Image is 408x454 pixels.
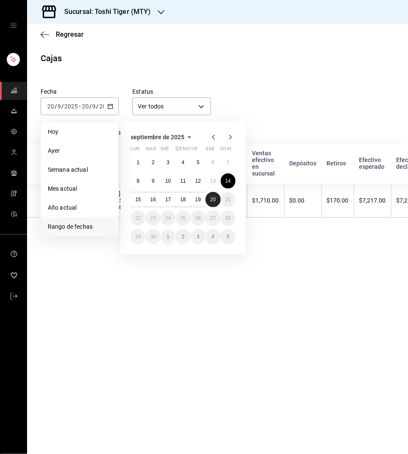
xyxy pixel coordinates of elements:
[225,215,231,221] abbr: 28 de septiembre de 2025
[89,103,92,110] span: /
[145,155,160,170] button: 2 de septiembre de 2025
[145,211,160,226] button: 23 de septiembre de 2025
[359,197,386,204] div: $7,217.00
[191,155,205,170] button: 5 de septiembre de 2025
[225,178,231,184] abbr: 14 de septiembre de 2025
[210,215,216,221] abbr: 27 de septiembre de 2025
[175,192,190,207] button: 18 de septiembre de 2025
[82,103,89,110] input: --
[41,89,119,95] label: Fecha
[205,192,220,207] button: 20 de septiembre de 2025
[99,103,113,110] input: ----
[191,229,205,244] button: 3 de octubre de 2025
[56,30,84,38] span: Regresar
[191,173,205,189] button: 12 de septiembre de 2025
[221,146,231,155] abbr: domingo
[205,155,220,170] button: 6 de septiembre de 2025
[145,173,160,189] button: 9 de septiembre de 2025
[161,146,169,155] abbr: miércoles
[161,155,175,170] button: 3 de septiembre de 2025
[150,197,156,203] abbr: 16 de septiembre de 2025
[205,211,220,226] button: 27 de septiembre de 2025
[221,155,235,170] button: 7 de septiembre de 2025
[48,222,112,231] span: Rango de fechas
[227,159,230,165] abbr: 7 de septiembre de 2025
[195,178,201,184] abbr: 12 de septiembre de 2025
[221,192,235,207] button: 21 de septiembre de 2025
[48,184,112,193] span: Mes actual
[96,103,99,110] span: /
[79,103,81,110] span: -
[41,52,62,65] div: Cajas
[64,103,78,110] input: ----
[290,197,316,204] div: $0.00
[47,103,55,110] input: --
[210,197,216,203] abbr: 20 de septiembre de 2025
[135,215,141,221] abbr: 22 de septiembre de 2025
[132,97,211,115] div: Ver todos
[145,229,160,244] button: 30 de septiembre de 2025
[131,173,145,189] button: 8 de septiembre de 2025
[195,215,201,221] abbr: 26 de septiembre de 2025
[131,132,194,142] button: septiembre de 2025
[152,178,155,184] abbr: 9 de septiembre de 2025
[161,192,175,207] button: 17 de septiembre de 2025
[137,178,140,184] abbr: 8 de septiembre de 2025
[41,30,84,38] button: Regresar
[175,155,190,170] button: 4 de septiembre de 2025
[327,197,349,204] div: $170.00
[175,146,225,155] abbr: jueves
[359,157,386,170] div: Efectivo esperado
[152,159,155,165] abbr: 2 de septiembre de 2025
[175,173,190,189] button: 11 de septiembre de 2025
[145,192,160,207] button: 16 de septiembre de 2025
[205,173,220,189] button: 13 de septiembre de 2025
[131,211,145,226] button: 22 de septiembre de 2025
[92,103,96,110] input: --
[150,215,156,221] abbr: 23 de septiembre de 2025
[165,178,171,184] abbr: 10 de septiembre de 2025
[289,160,316,167] div: Depósitos
[182,234,185,240] abbr: 2 de octubre de 2025
[131,134,184,141] span: septiembre de 2025
[137,159,140,165] abbr: 1 de septiembre de 2025
[132,89,211,95] label: Estatus
[182,159,185,165] abbr: 4 de septiembre de 2025
[180,178,186,184] abbr: 11 de septiembre de 2025
[211,159,214,165] abbr: 6 de septiembre de 2025
[161,229,175,244] button: 1 de octubre de 2025
[165,215,171,221] abbr: 24 de septiembre de 2025
[195,197,201,203] abbr: 19 de septiembre de 2025
[48,203,112,212] span: Año actual
[211,234,214,240] abbr: 4 de octubre de 2025
[221,229,235,244] button: 5 de octubre de 2025
[210,178,216,184] abbr: 13 de septiembre de 2025
[48,146,112,155] span: Ayer
[150,234,156,240] abbr: 30 de septiembre de 2025
[48,127,112,136] span: Hoy
[191,146,197,155] abbr: viernes
[161,173,175,189] button: 10 de septiembre de 2025
[197,234,200,240] abbr: 3 de octubre de 2025
[167,234,170,240] abbr: 1 de octubre de 2025
[197,159,200,165] abbr: 5 de septiembre de 2025
[131,146,140,155] abbr: lunes
[227,234,230,240] abbr: 5 de octubre de 2025
[205,229,220,244] button: 4 de octubre de 2025
[161,211,175,226] button: 24 de septiembre de 2025
[191,192,205,207] button: 19 de septiembre de 2025
[58,7,151,17] h3: Sucursal: Toshi Tiger (MTY)
[135,197,141,203] abbr: 15 de septiembre de 2025
[205,146,214,155] abbr: sábado
[180,215,186,221] abbr: 25 de septiembre de 2025
[61,103,64,110] span: /
[57,103,61,110] input: --
[131,229,145,244] button: 29 de septiembre de 2025
[175,229,190,244] button: 2 de octubre de 2025
[131,155,145,170] button: 1 de septiembre de 2025
[48,165,112,174] span: Semana actual
[10,22,17,29] button: open drawer
[180,197,186,203] abbr: 18 de septiembre de 2025
[221,173,235,189] button: 14 de septiembre de 2025
[175,211,190,226] button: 25 de septiembre de 2025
